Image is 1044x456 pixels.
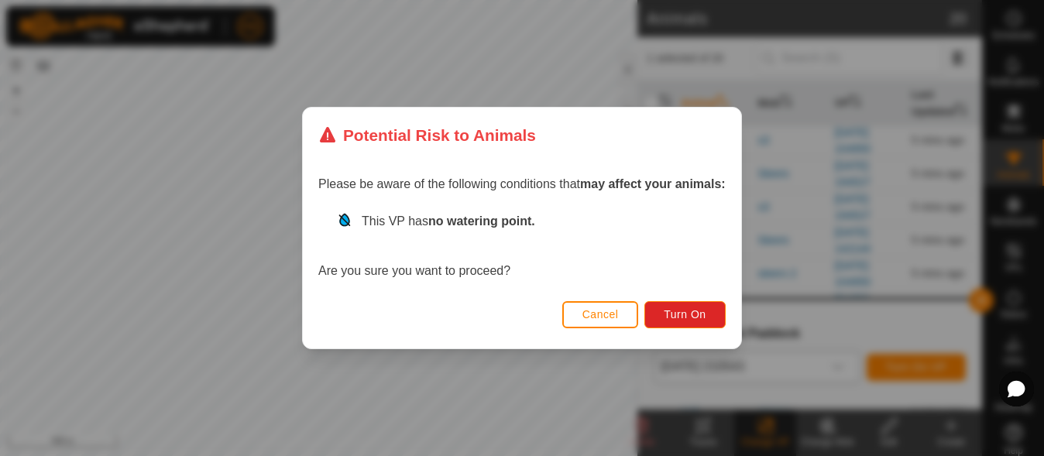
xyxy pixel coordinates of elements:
strong: may affect your animals: [580,177,726,190]
div: Are you sure you want to proceed? [318,212,726,280]
button: Turn On [645,301,726,328]
div: Potential Risk to Animals [318,123,536,147]
span: Please be aware of the following conditions that [318,177,726,190]
span: Cancel [582,308,619,321]
span: Turn On [665,308,706,321]
strong: no watering point. [428,214,535,228]
button: Cancel [562,301,639,328]
span: This VP has [362,214,535,228]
